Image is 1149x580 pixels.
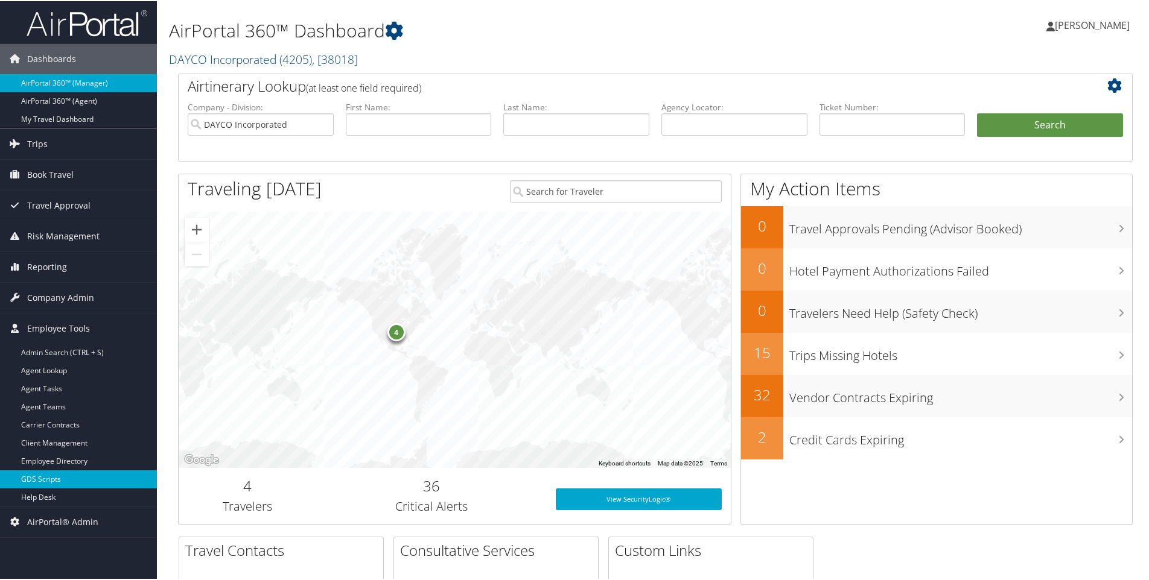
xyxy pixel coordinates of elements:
[741,332,1132,374] a: 15Trips Missing Hotels
[182,451,221,467] img: Google
[387,321,406,339] div: 4
[188,474,308,495] h2: 4
[741,341,783,362] h2: 15
[400,539,598,560] h2: Consultative Services
[503,100,649,112] label: Last Name:
[741,247,1132,289] a: 0Hotel Payment Authorizations Failed
[741,426,783,446] h2: 2
[169,17,818,42] h1: AirPortal 360™ Dashboard
[188,497,308,514] h3: Travelers
[820,100,966,112] label: Ticket Number:
[169,50,358,66] a: DAYCO Incorporated
[27,282,94,312] span: Company Admin
[185,241,209,265] button: Zoom out
[789,382,1132,405] h3: Vendor Contracts Expiring
[182,451,221,467] a: Open this area in Google Maps (opens a new window)
[27,220,100,250] span: Risk Management
[741,374,1132,416] a: 32Vendor Contracts Expiring
[741,383,783,404] h2: 32
[27,251,67,281] span: Reporting
[741,215,783,235] h2: 0
[789,298,1132,321] h3: Travelers Need Help (Safety Check)
[346,100,492,112] label: First Name:
[741,205,1132,247] a: 0Travel Approvals Pending (Advisor Booked)
[27,128,48,158] span: Trips
[789,213,1132,236] h3: Travel Approvals Pending (Advisor Booked)
[188,175,322,200] h1: Traveling [DATE]
[510,179,722,201] input: Search for Traveler
[741,257,783,277] h2: 0
[27,312,90,342] span: Employee Tools
[1055,17,1130,31] span: [PERSON_NAME]
[27,8,147,36] img: airportal-logo.png
[977,112,1123,136] button: Search
[27,159,74,189] span: Book Travel
[710,459,727,465] a: Terms (opens in new tab)
[326,497,538,514] h3: Critical Alerts
[306,80,421,93] span: (at least one field required)
[326,474,538,495] h2: 36
[279,50,312,66] span: ( 4205 )
[27,506,98,536] span: AirPortal® Admin
[658,459,703,465] span: Map data ©2025
[615,539,813,560] h2: Custom Links
[741,299,783,320] h2: 0
[185,539,383,560] h2: Travel Contacts
[789,256,1132,279] h3: Hotel Payment Authorizations Failed
[741,416,1132,458] a: 2Credit Cards Expiring
[741,289,1132,332] a: 0Travelers Need Help (Safety Check)
[789,340,1132,363] h3: Trips Missing Hotels
[312,50,358,66] span: , [ 38018 ]
[27,189,91,219] span: Travel Approval
[188,100,334,112] label: Company - Division:
[1046,6,1142,42] a: [PERSON_NAME]
[741,175,1132,200] h1: My Action Items
[599,458,651,467] button: Keyboard shortcuts
[27,43,76,73] span: Dashboards
[789,424,1132,447] h3: Credit Cards Expiring
[661,100,807,112] label: Agency Locator:
[185,216,209,241] button: Zoom in
[556,487,722,509] a: View SecurityLogic®
[188,75,1043,95] h2: Airtinerary Lookup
